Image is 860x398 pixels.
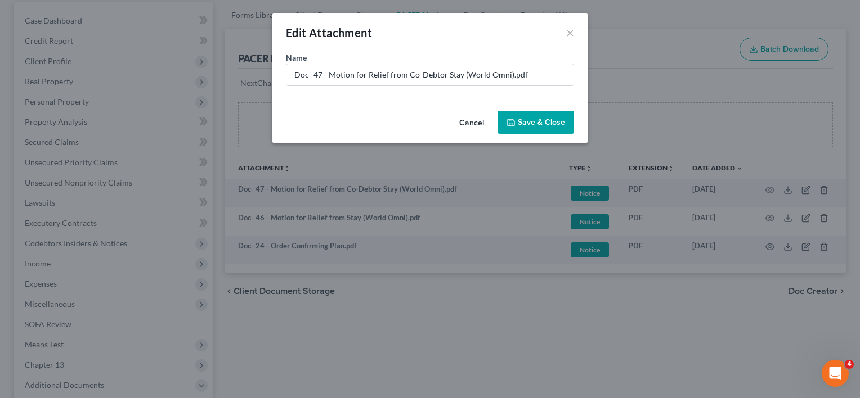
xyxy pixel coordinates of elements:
span: Name [286,53,307,62]
input: Enter name... [286,64,574,85]
span: Save & Close [518,117,565,127]
span: Attachment [309,26,372,39]
button: Cancel [450,112,493,134]
span: Edit [286,26,307,39]
button: × [566,26,574,39]
iframe: Intercom live chat [822,360,849,387]
span: 4 [845,360,854,369]
button: Save & Close [498,111,574,134]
